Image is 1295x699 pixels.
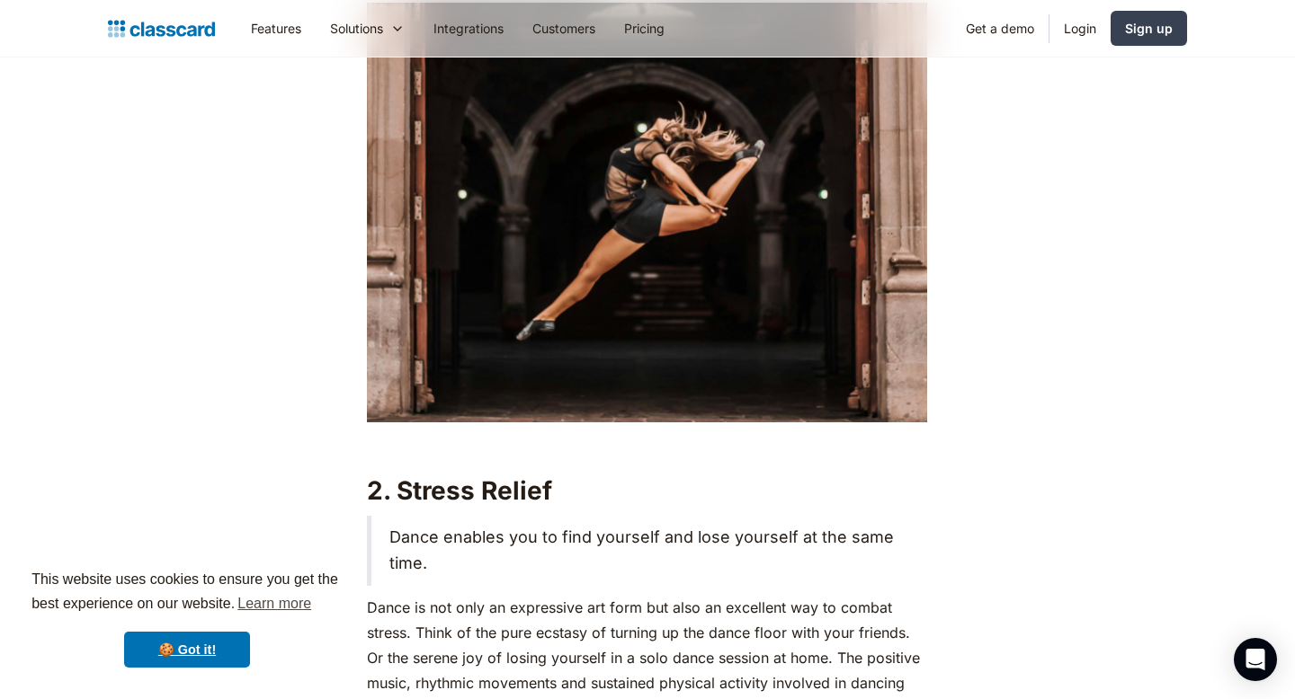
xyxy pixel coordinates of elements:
div: Solutions [330,19,383,38]
a: learn more about cookies [235,590,314,617]
div: Solutions [316,8,419,49]
a: Customers [518,8,610,49]
img: A female dancer in black leotard performs a jump mid-air, displaying strength and grace [367,3,927,422]
a: Integrations [419,8,518,49]
div: Sign up [1125,19,1173,38]
p: ‍ [367,431,927,456]
a: Sign up [1111,11,1187,46]
div: Open Intercom Messenger [1234,638,1277,681]
blockquote: Dance enables you to find yourself and lose yourself at the same time. [367,516,927,586]
a: Login [1049,8,1111,49]
a: home [108,16,215,41]
div: cookieconsent [14,552,360,685]
span: This website uses cookies to ensure you get the best experience on our website. [31,569,343,617]
a: Get a demo [951,8,1049,49]
a: Pricing [610,8,679,49]
strong: 2. Stress Relief [367,475,552,506]
a: dismiss cookie message [124,632,250,668]
a: Features [237,8,316,49]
